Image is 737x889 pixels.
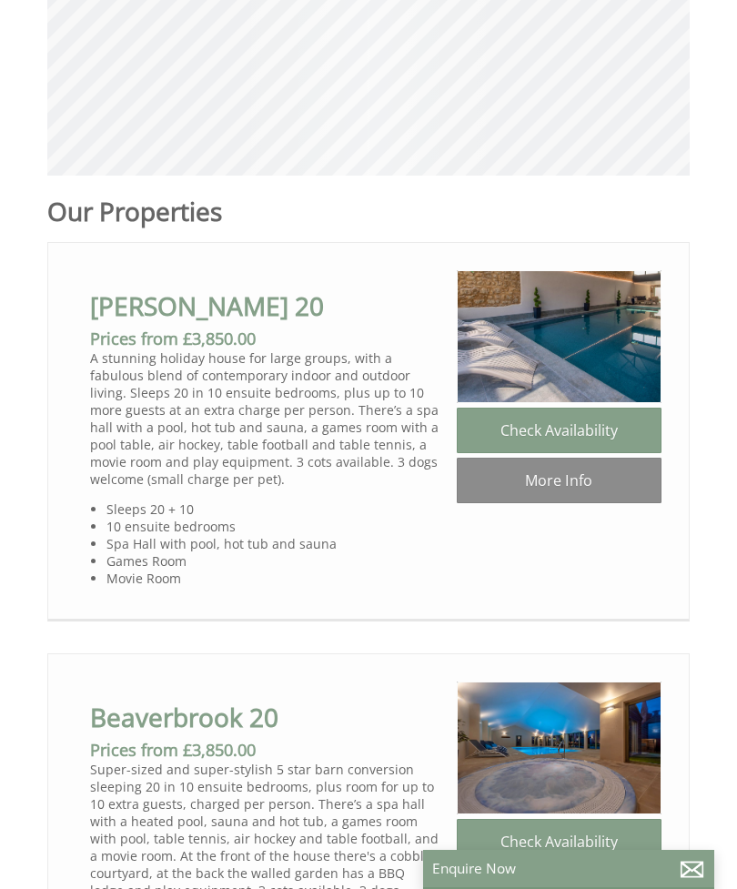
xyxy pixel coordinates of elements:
a: Beaverbrook 20 [90,700,278,734]
h1: Our Properties [47,194,400,228]
p: A stunning holiday house for large groups, with a fabulous blend of contemporary indoor and outdo... [90,349,442,488]
h3: Prices from £3,850.00 [90,328,442,349]
p: Enquire Now [432,859,705,878]
a: Check Availability [457,408,661,453]
a: Check Availability [457,819,661,864]
a: [PERSON_NAME] 20 [90,288,324,323]
img: beaverbrook20-somerset-holiday-home-accomodation-sleeps-sleeping-28.original.jpg [457,682,661,814]
li: Sleeps 20 + 10 [106,500,441,518]
li: Spa Hall with pool, hot tub and sauna [106,535,441,552]
img: Churchill_20_somerset_sleeps20_spa1_pool_spa_bbq_family_celebration_.content.original.jpg [457,270,661,403]
h3: Prices from £3,850.00 [90,739,442,761]
a: More Info [457,458,661,503]
li: 10 ensuite bedrooms [106,518,441,535]
li: Games Room [106,552,441,570]
li: Movie Room [106,570,441,587]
